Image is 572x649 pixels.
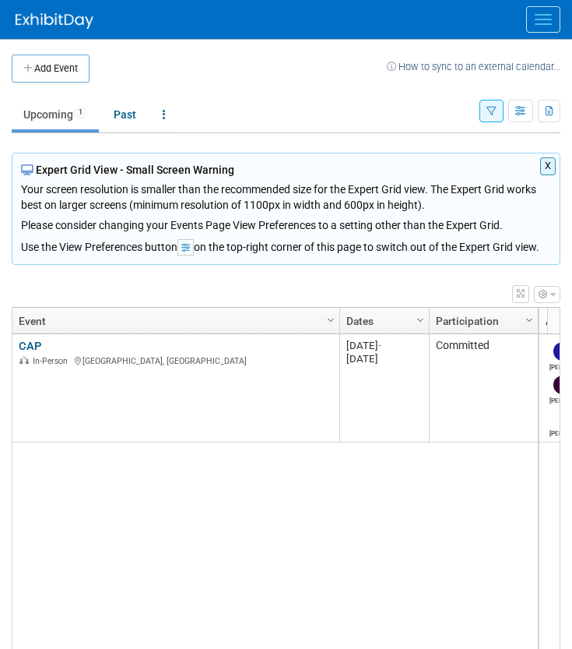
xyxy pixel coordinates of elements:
[412,308,430,331] a: Column Settings
[12,100,99,129] a: Upcoming1
[346,339,422,352] div: [DATE]
[74,107,87,118] span: 1
[526,6,560,33] button: Menu
[436,308,528,334] a: Participation
[19,339,41,353] a: CAP
[553,342,572,361] img: Keirsten Davis
[12,55,89,83] button: Add Event
[102,100,148,129] a: Past
[325,314,337,326] span: Column Settings
[21,233,551,256] div: Use the View Preferences button on the top-right corner of this page to switch out of the Expert ...
[21,162,551,178] div: Expert Grid View - Small Screen Warning
[323,308,340,331] a: Column Settings
[346,308,419,334] a: Dates
[21,178,551,233] div: Your screen resolution is smaller than the recommended size for the Expert Grid view. The Expert ...
[19,356,29,364] img: In-Person Event
[19,354,332,367] div: [GEOGRAPHIC_DATA], [GEOGRAPHIC_DATA]
[553,376,572,394] img: Emma Mitchell
[19,308,329,334] a: Event
[387,61,560,72] a: How to sync to an external calendar...
[429,334,538,443] td: Committed
[33,356,72,366] span: In-Person
[523,314,535,326] span: Column Settings
[16,13,93,29] img: ExhibitDay
[21,213,551,233] div: Please consider changing your Events Page View Preferences to a setting other than the Expert Grid.
[346,352,422,365] div: [DATE]
[521,308,539,331] a: Column Settings
[414,314,426,326] span: Column Settings
[540,157,556,175] button: X
[378,340,381,351] span: -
